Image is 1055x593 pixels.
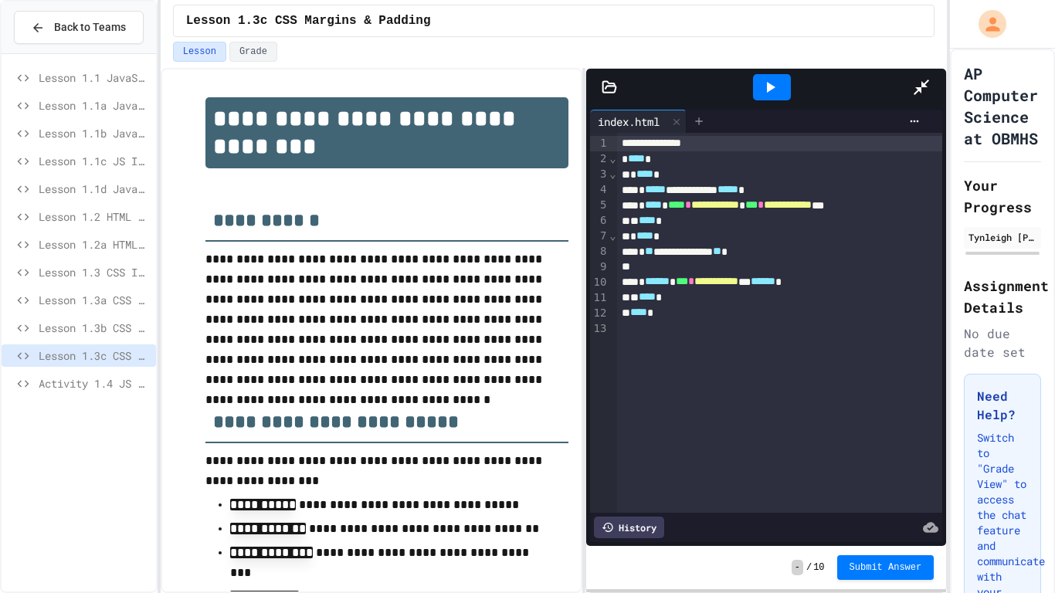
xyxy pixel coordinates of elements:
[39,181,150,197] span: Lesson 1.1d JavaScript
[39,69,150,86] span: Lesson 1.1 JavaScript Intro
[968,230,1036,244] div: Tynleigh [PERSON_NAME]
[54,19,126,36] span: Back to Teams
[590,151,609,167] div: 2
[837,555,935,580] button: Submit Answer
[964,324,1041,361] div: No due date set
[590,259,609,275] div: 9
[590,275,609,290] div: 10
[39,153,150,169] span: Lesson 1.1c JS Intro
[590,229,609,244] div: 7
[792,560,803,575] span: -
[964,63,1041,149] h1: AP Computer Science at OBMHS
[590,321,609,337] div: 13
[590,182,609,198] div: 4
[977,387,1028,424] h3: Need Help?
[39,236,150,252] span: Lesson 1.2a HTML Continued
[39,264,150,280] span: Lesson 1.3 CSS Introduction
[590,198,609,213] div: 5
[609,229,616,242] span: Fold line
[186,12,431,30] span: Lesson 1.3c CSS Margins & Padding
[14,11,144,44] button: Back to Teams
[173,42,226,62] button: Lesson
[806,561,812,574] span: /
[39,208,150,225] span: Lesson 1.2 HTML Basics
[590,244,609,259] div: 8
[962,6,1010,42] div: My Account
[590,167,609,182] div: 3
[964,275,1041,318] h2: Assignment Details
[39,125,150,141] span: Lesson 1.1b JavaScript Intro
[590,290,609,306] div: 11
[39,292,150,308] span: Lesson 1.3a CSS Selectors
[39,347,150,364] span: Lesson 1.3c CSS Margins & Padding
[590,110,687,133] div: index.html
[850,561,922,574] span: Submit Answer
[813,561,824,574] span: 10
[39,375,150,391] span: Activity 1.4 JS Animation Intro
[590,306,609,321] div: 12
[590,213,609,229] div: 6
[39,320,150,336] span: Lesson 1.3b CSS Backgrounds
[964,175,1041,218] h2: Your Progress
[39,97,150,114] span: Lesson 1.1a JavaScript Intro
[609,168,616,180] span: Fold line
[594,517,664,538] div: History
[609,152,616,164] span: Fold line
[229,42,277,62] button: Grade
[590,136,609,151] div: 1
[590,114,667,130] div: index.html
